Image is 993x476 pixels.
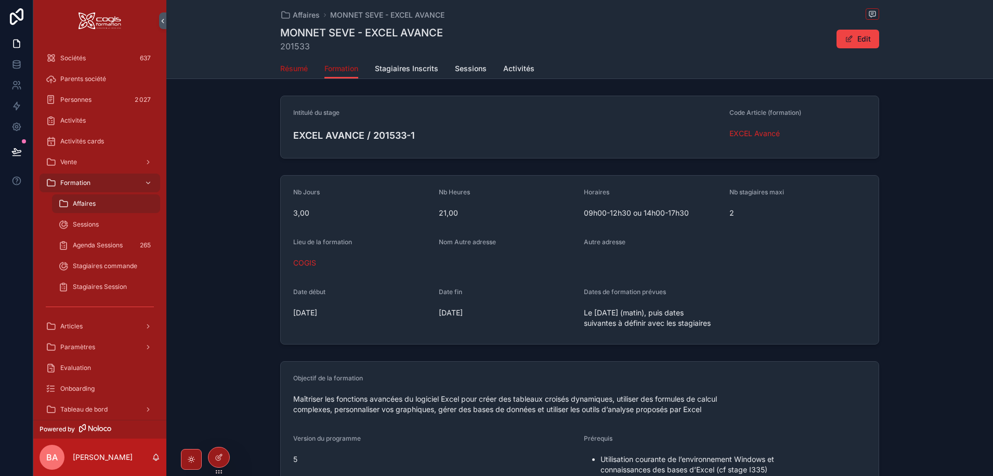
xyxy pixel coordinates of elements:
[73,200,96,208] span: Affaires
[60,405,108,414] span: Tableau de bord
[293,238,352,246] span: Lieu de la formation
[375,63,438,74] span: Stagiaires Inscrits
[729,208,867,218] span: 2
[439,188,470,196] span: Nb Heures
[293,258,316,268] a: COGIS
[40,132,160,151] a: Activités cards
[439,308,576,318] span: [DATE]
[73,220,99,229] span: Sessions
[280,10,320,20] a: Affaires
[584,288,666,296] span: Dates de formation prévues
[137,52,154,64] div: 637
[40,338,160,356] a: Paramètres
[293,188,320,196] span: Nb Jours
[40,70,160,88] a: Parents société
[375,59,438,80] a: Stagiaires Inscrits
[455,59,487,80] a: Sessions
[584,208,721,218] span: 09h00-12h30 ou 14h00-17h30
[46,451,58,464] span: BA
[60,385,95,393] span: Onboarding
[52,277,160,296] a: Stagiaires Session
[73,262,137,270] span: Stagiaires commande
[330,10,445,20] a: MONNET SEVE - EXCEL AVANCE
[584,434,612,442] span: Prérequis
[137,239,154,252] div: 265
[33,42,166,420] div: scrollable content
[280,25,443,40] h1: MONNET SEVE - EXCEL AVANCE
[40,317,160,336] a: Articles
[324,63,358,74] span: Formation
[729,109,801,116] span: Code Article (formation)
[60,364,91,372] span: Evaluation
[293,288,325,296] span: Date début
[439,288,462,296] span: Date fin
[293,109,339,116] span: Intitulé du stage
[52,215,160,234] a: Sessions
[40,49,160,68] a: Sociétés637
[33,420,166,439] a: Powered by
[40,400,160,419] a: Tableau de bord
[584,308,721,328] span: Le [DATE] (matin), puis dates suivantes à définir avec les stagiaires
[79,12,121,29] img: App logo
[40,359,160,377] a: Evaluation
[60,54,86,62] span: Sociétés
[60,158,77,166] span: Vente
[52,236,160,255] a: Agenda Sessions265
[60,137,104,146] span: Activités cards
[60,96,92,104] span: Personnes
[729,188,784,196] span: Nb stagiaires maxi
[293,208,430,218] span: 3,00
[439,238,496,246] span: Nom Autre adresse
[503,59,534,80] a: Activités
[293,454,576,465] span: 5
[132,94,154,106] div: 2 027
[40,153,160,171] a: Vente
[293,434,361,442] span: Version du programme
[455,63,487,74] span: Sessions
[40,111,160,130] a: Activités
[60,116,86,125] span: Activités
[40,174,160,192] a: Formation
[40,90,160,109] a: Personnes2 027
[293,128,721,142] h4: EXCEL AVANCE / 201533-1
[280,59,308,80] a: Résumé
[439,208,576,218] span: 21,00
[40,379,160,398] a: Onboarding
[60,322,83,330] span: Articles
[293,394,866,415] span: Maîtriser les fonctions avancées du logiciel Excel pour créer des tableaux croisés dynamiques, ut...
[584,238,625,246] span: Autre adresse
[60,75,106,83] span: Parents société
[600,454,866,475] li: Utilisation courante de l’environnement Windows et connaissances des bases d’Excel (cf stage I335)
[837,30,879,48] button: Edit
[40,425,75,433] span: Powered by
[52,257,160,275] a: Stagiaires commande
[73,283,127,291] span: Stagiaires Session
[280,63,308,74] span: Résumé
[584,188,609,196] span: Horaires
[729,128,780,139] a: EXCEL Avancé
[293,374,363,382] span: Objectif de la formation
[60,179,90,187] span: Formation
[60,343,95,351] span: Paramètres
[293,10,320,20] span: Affaires
[293,308,430,318] span: [DATE]
[324,59,358,79] a: Formation
[73,241,123,249] span: Agenda Sessions
[52,194,160,213] a: Affaires
[503,63,534,74] span: Activités
[280,40,443,52] span: 201533
[73,452,133,462] p: [PERSON_NAME]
